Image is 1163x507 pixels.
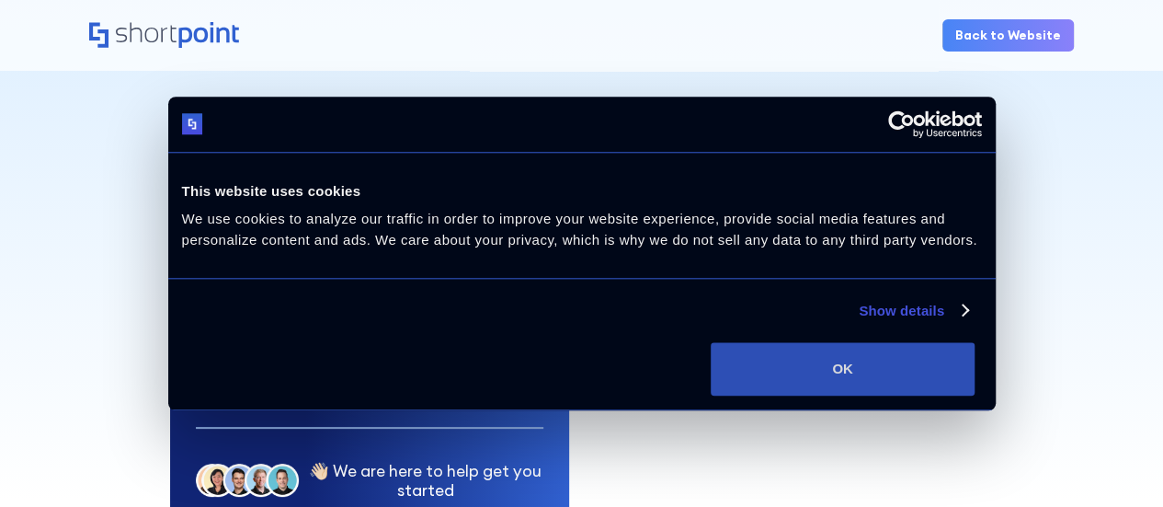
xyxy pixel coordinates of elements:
a: Show details [859,300,967,322]
div: 👋🏻 We are here to help get you started [308,461,542,500]
a: Back to Website [942,19,1074,52]
span: We use cookies to analyze our traffic in order to improve your website experience, provide social... [182,211,977,248]
a: Home [89,22,239,50]
button: OK [711,342,975,396]
div: This website uses cookies [182,180,982,202]
iframe: Chat Widget [832,294,1163,507]
a: Usercentrics Cookiebot - opens in a new window [821,110,982,138]
img: logo [182,114,203,135]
